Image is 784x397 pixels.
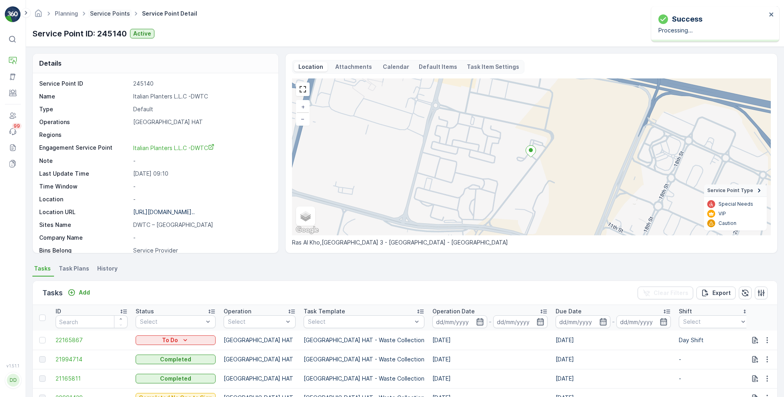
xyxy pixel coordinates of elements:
[39,157,130,165] p: Note
[301,115,305,122] span: −
[39,208,130,216] p: Location URL
[297,101,309,113] a: Zoom In
[133,144,270,152] a: Italian Planters L.L.C -DWTC
[672,14,702,25] p: Success
[7,374,20,387] div: DD
[308,318,412,326] p: Select
[79,289,90,297] p: Add
[39,247,130,255] p: Bins Belong
[39,221,130,229] p: Sites Name
[64,288,93,297] button: Add
[133,221,270,229] p: DWTC – [GEOGRAPHIC_DATA]
[552,350,675,369] td: [DATE]
[679,307,692,315] p: Shift
[679,375,751,383] p: -
[718,220,736,227] p: Caution
[42,287,63,299] p: Tasks
[467,63,519,71] p: Task Item Settings
[56,307,61,315] p: ID
[654,289,688,297] p: Clear Filters
[133,105,270,113] p: Default
[39,92,130,100] p: Name
[297,207,314,225] a: Layers
[224,336,296,344] p: [GEOGRAPHIC_DATA] HAT
[133,170,270,178] p: [DATE] 09:10
[39,170,130,178] p: Last Update Time
[679,355,751,363] p: -
[39,144,130,152] p: Engagement Service Point
[56,355,128,363] a: 21994714
[696,287,736,299] button: Export
[34,12,43,19] a: Homepage
[304,336,424,344] p: [GEOGRAPHIC_DATA] HAT - Waste Collection
[133,234,270,242] p: -
[140,10,199,18] span: Service Point Detail
[228,318,283,326] p: Select
[704,184,767,197] summary: Service Point Type
[432,315,487,328] input: dd/mm/yyyy
[39,182,130,190] p: Time Window
[39,80,130,88] p: Service Point ID
[334,63,373,71] p: Attachments
[638,287,693,299] button: Clear Filters
[612,317,615,327] p: -
[133,157,270,165] p: -
[39,105,130,113] p: Type
[39,337,46,343] div: Toggle Row Selected
[489,317,492,327] p: -
[39,131,130,139] p: Regions
[419,63,457,71] p: Default Items
[160,355,191,363] p: Completed
[718,211,726,217] p: VIP
[56,336,128,344] span: 22165867
[5,363,21,368] span: v 1.51.1
[133,30,151,38] p: Active
[297,83,309,95] a: View Fullscreen
[556,307,582,315] p: Due Date
[294,225,320,235] a: Open this area in Google Maps (opens a new window)
[5,370,21,391] button: DD
[769,11,774,19] button: close
[294,225,320,235] img: Google
[304,307,345,315] p: Task Template
[133,118,270,126] p: [GEOGRAPHIC_DATA] HAT
[34,265,51,273] span: Tasks
[297,113,309,125] a: Zoom Out
[39,234,130,242] p: Company Name
[133,92,270,100] p: Italian Planters L.L.C -DWTC
[133,209,195,215] p: [URL][DOMAIN_NAME]..
[140,318,203,326] p: Select
[39,195,130,203] p: Location
[14,123,20,129] p: 99
[5,6,21,22] img: logo
[224,307,251,315] p: Operation
[301,103,305,110] span: +
[428,369,552,388] td: [DATE]
[32,28,127,40] p: Service Point ID: 245140
[224,375,296,383] p: [GEOGRAPHIC_DATA] HAT
[552,369,675,388] td: [DATE]
[56,375,128,383] span: 21165811
[493,315,548,328] input: dd/mm/yyyy
[133,247,270,255] p: Service Provider
[428,331,552,350] td: [DATE]
[658,26,766,34] p: Processing...
[39,375,46,382] div: Toggle Row Selected
[136,355,216,364] button: Completed
[712,289,731,297] p: Export
[683,318,738,326] p: Select
[224,355,296,363] p: [GEOGRAPHIC_DATA] HAT
[292,239,771,247] p: Ras Al Kho,[GEOGRAPHIC_DATA] 3 - [GEOGRAPHIC_DATA] - [GEOGRAPHIC_DATA]
[56,315,128,328] input: Search
[90,10,130,17] a: Service Points
[162,336,178,344] p: To Do
[39,118,130,126] p: Operations
[136,374,216,383] button: Completed
[383,63,409,71] p: Calendar
[297,63,324,71] p: Location
[304,375,424,383] p: [GEOGRAPHIC_DATA] HAT - Waste Collection
[39,58,62,68] p: Details
[133,144,214,151] span: Italian Planters L.L.C -DWTC
[130,29,154,38] button: Active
